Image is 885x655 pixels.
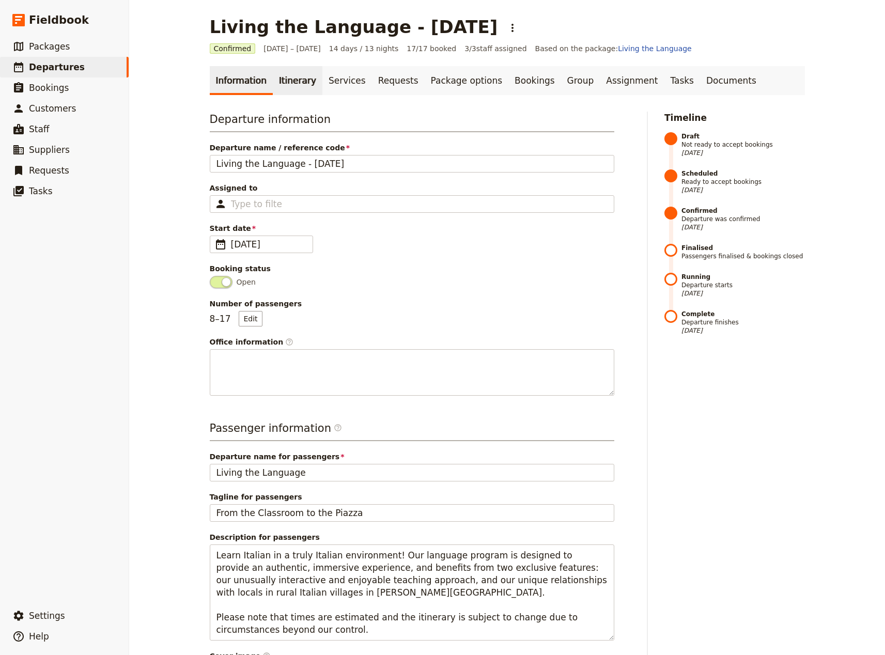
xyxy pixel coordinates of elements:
span: Passengers finalised & bookings closed [681,244,805,260]
strong: Complete [681,310,805,318]
h3: Departure information [210,112,614,132]
span: [DATE] [681,186,805,194]
textarea: Description for passengers [210,544,614,641]
span: Confirmed [210,43,256,54]
span: Departure finishes [681,310,805,335]
span: Open [237,277,256,287]
a: Tasks [664,66,700,95]
a: Itinerary [273,66,322,95]
h3: Passenger information [210,420,614,441]
span: Tagline for passengers [210,492,614,502]
strong: Confirmed [681,207,805,215]
a: Information [210,66,273,95]
p: 8 – 17 [210,311,262,326]
span: Tasks [29,186,53,196]
span: Bookings [29,83,69,93]
input: Departure name / reference code [210,155,614,173]
span: ​ [334,424,342,436]
span: Not ready to accept bookings [681,132,805,157]
span: Departures [29,62,85,72]
span: [DATE] [681,326,805,335]
span: Ready to accept bookings [681,169,805,194]
input: Assigned to [231,198,283,210]
a: Group [561,66,600,95]
span: Number of passengers [210,299,614,309]
span: Departure name / reference code [210,143,614,153]
a: Living the Language [618,44,692,53]
span: ​ [214,238,227,251]
span: Description for passengers [210,532,614,542]
h2: Timeline [664,112,805,124]
strong: Draft [681,132,805,141]
span: Fieldbook [29,12,89,28]
h1: Living the Language - [DATE] [210,17,498,37]
span: 14 days / 13 nights [329,43,399,54]
span: [DATE] [231,238,306,251]
span: ​ [285,338,293,346]
a: Bookings [508,66,561,95]
span: Packages [29,41,70,52]
textarea: Office information​ [210,349,614,396]
a: Requests [372,66,425,95]
span: [DATE] [681,289,805,298]
a: Documents [700,66,763,95]
strong: Scheduled [681,169,805,178]
a: Services [322,66,372,95]
strong: Running [681,273,805,281]
span: Customers [29,103,76,114]
span: Help [29,631,49,642]
button: Actions [504,19,521,37]
span: Staff [29,124,50,134]
button: Number of passengers8–17 [239,311,262,326]
span: 17/17 booked [407,43,456,54]
span: Settings [29,611,65,621]
a: Assignment [600,66,664,95]
span: Departure name for passengers [210,451,614,462]
span: Based on the package: [535,43,692,54]
span: Requests [29,165,69,176]
span: Assigned to [210,183,614,193]
span: ​ [334,424,342,432]
span: [DATE] [681,149,805,157]
input: Departure name for passengers [210,464,614,481]
span: [DATE] – [DATE] [263,43,321,54]
span: 3 / 3 staff assigned [464,43,526,54]
input: Tagline for passengers [210,504,614,522]
span: Departure was confirmed [681,207,805,231]
span: Start date [210,223,614,233]
strong: Finalised [681,244,805,252]
span: [DATE] [681,223,805,231]
span: Departure starts [681,273,805,298]
span: Office information [210,337,614,347]
div: Booking status [210,263,614,274]
a: Package options [425,66,508,95]
span: Suppliers [29,145,70,155]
